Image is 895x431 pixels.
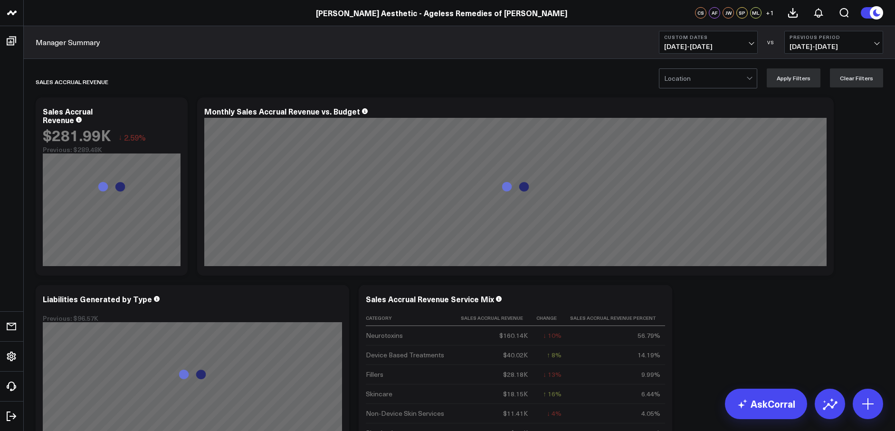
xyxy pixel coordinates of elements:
[366,370,383,379] div: Fillers
[547,409,562,418] div: ↓ 4%
[36,71,108,93] div: Sales Accrual Revenue
[790,34,878,40] b: Previous Period
[316,8,567,18] a: [PERSON_NAME] Aesthetic - Ageless Remedies of [PERSON_NAME]
[204,106,360,116] div: Monthly Sales Accrual Revenue vs. Budget
[366,350,444,360] div: Device Based Treatments
[366,409,444,418] div: Non-Device Skin Services
[762,39,780,45] div: VS
[43,294,152,304] div: Liabilities Generated by Type
[790,43,878,50] span: [DATE] - [DATE]
[503,370,528,379] div: $28.18K
[659,31,758,54] button: Custom Dates[DATE]-[DATE]
[638,331,660,340] div: 56.79%
[43,126,111,144] div: $281.99K
[499,331,528,340] div: $160.14K
[366,310,461,326] th: Category
[124,132,146,143] span: 2.59%
[784,31,883,54] button: Previous Period[DATE]-[DATE]
[43,315,342,322] div: Previous: $96.57K
[664,43,752,50] span: [DATE] - [DATE]
[767,68,820,87] button: Apply Filters
[543,389,562,399] div: ↑ 16%
[830,68,883,87] button: Clear Filters
[503,350,528,360] div: $40.02K
[638,350,660,360] div: 14.19%
[543,370,562,379] div: ↓ 13%
[547,350,562,360] div: ↑ 8%
[43,146,181,153] div: Previous: $289.48K
[366,294,494,304] div: Sales Accrual Revenue Service Mix
[725,389,807,419] a: AskCorral
[36,37,100,48] a: Manager Summary
[536,310,570,326] th: Change
[366,389,392,399] div: Skincare
[503,409,528,418] div: $11.41K
[723,7,734,19] div: JW
[641,409,660,418] div: 4.05%
[766,10,774,16] span: + 1
[736,7,748,19] div: SP
[695,7,706,19] div: CS
[43,106,93,125] div: Sales Accrual Revenue
[641,389,660,399] div: 6.44%
[366,331,403,340] div: Neurotoxins
[118,131,122,144] span: ↓
[503,389,528,399] div: $18.15K
[764,7,775,19] button: +1
[664,34,752,40] b: Custom Dates
[641,370,660,379] div: 9.99%
[709,7,720,19] div: AF
[570,310,669,326] th: Sales Accrual Revenue Percent
[750,7,762,19] div: ML
[543,331,562,340] div: ↓ 10%
[461,310,536,326] th: Sales Accrual Revenue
